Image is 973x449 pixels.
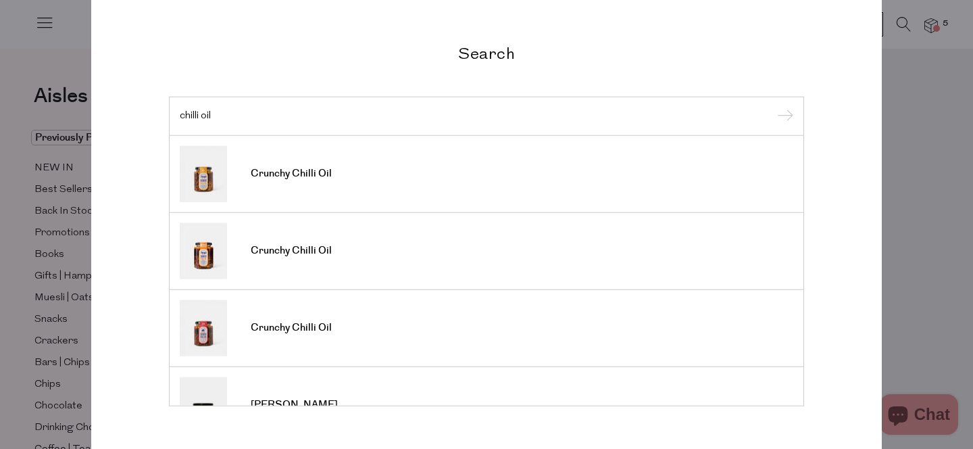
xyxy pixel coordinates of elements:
[180,145,227,202] img: Crunchy Chilli Oil
[180,377,793,433] a: [PERSON_NAME]
[180,300,793,356] a: Crunchy Chilli Oil
[169,43,804,63] h2: Search
[180,300,227,356] img: Crunchy Chilli Oil
[251,167,332,181] span: Crunchy Chilli Oil
[180,222,227,279] img: Crunchy Chilli Oil
[180,111,793,121] input: Search
[251,244,332,258] span: Crunchy Chilli Oil
[180,377,227,433] img: Chilli Mayo
[180,145,793,202] a: Crunchy Chilli Oil
[180,222,793,279] a: Crunchy Chilli Oil
[251,398,338,412] span: [PERSON_NAME]
[251,321,332,335] span: Crunchy Chilli Oil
